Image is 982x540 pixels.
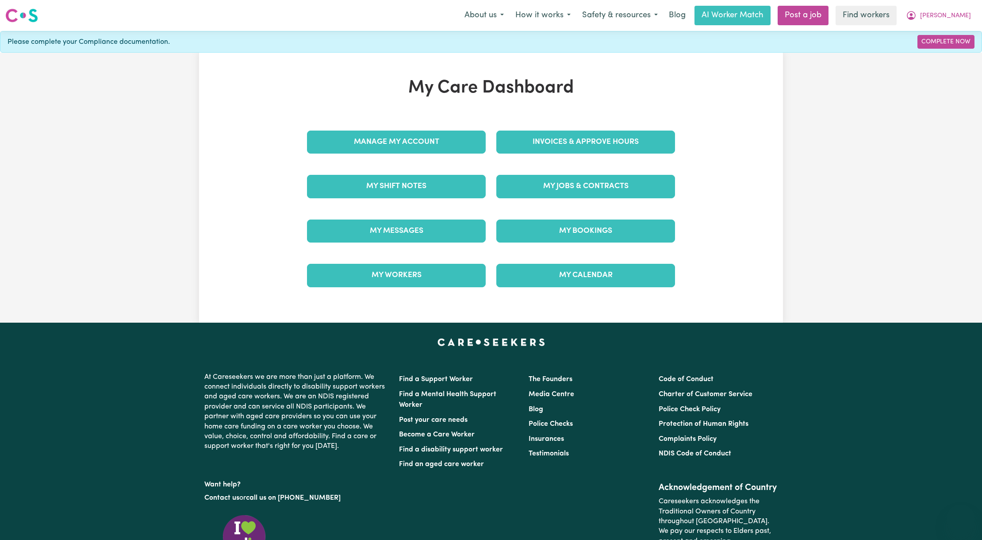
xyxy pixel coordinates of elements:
button: Safety & resources [576,6,664,25]
a: My Calendar [496,264,675,287]
a: Charter of Customer Service [659,391,752,398]
a: Find a Support Worker [399,376,473,383]
button: How it works [510,6,576,25]
a: Blog [664,6,691,25]
span: [PERSON_NAME] [920,11,971,21]
button: My Account [900,6,977,25]
a: My Jobs & Contracts [496,175,675,198]
a: Invoices & Approve Hours [496,131,675,154]
a: Police Check Policy [659,406,721,413]
a: NDIS Code of Conduct [659,450,731,457]
iframe: Button to launch messaging window, conversation in progress [947,505,975,533]
a: Manage My Account [307,131,486,154]
h2: Acknowledgement of Country [659,482,778,493]
a: Contact us [204,494,239,501]
a: Become a Care Worker [399,431,475,438]
a: Blog [529,406,543,413]
a: Media Centre [529,391,574,398]
a: My Workers [307,264,486,287]
a: Testimonials [529,450,569,457]
a: Find an aged care worker [399,461,484,468]
a: Code of Conduct [659,376,713,383]
a: call us on [PHONE_NUMBER] [246,494,341,501]
h1: My Care Dashboard [302,77,680,99]
p: At Careseekers we are more than just a platform. We connect individuals directly to disability su... [204,369,388,455]
p: or [204,490,388,506]
a: AI Worker Match [694,6,771,25]
a: Find a disability support worker [399,446,503,453]
a: My Messages [307,220,486,243]
a: Post a job [778,6,829,25]
p: Want help? [204,476,388,490]
a: Protection of Human Rights [659,420,748,428]
a: Complaints Policy [659,436,717,443]
a: Police Checks [529,420,573,428]
a: Post your care needs [399,417,468,424]
a: Careseekers home page [437,339,545,346]
img: Careseekers logo [5,8,38,23]
a: Find a Mental Health Support Worker [399,391,496,409]
span: Please complete your Compliance documentation. [8,37,170,47]
a: My Bookings [496,220,675,243]
a: Careseekers logo [5,5,38,26]
a: Complete Now [917,35,974,49]
button: About us [459,6,510,25]
a: Find workers [836,6,897,25]
a: Insurances [529,436,564,443]
a: The Founders [529,376,572,383]
a: My Shift Notes [307,175,486,198]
